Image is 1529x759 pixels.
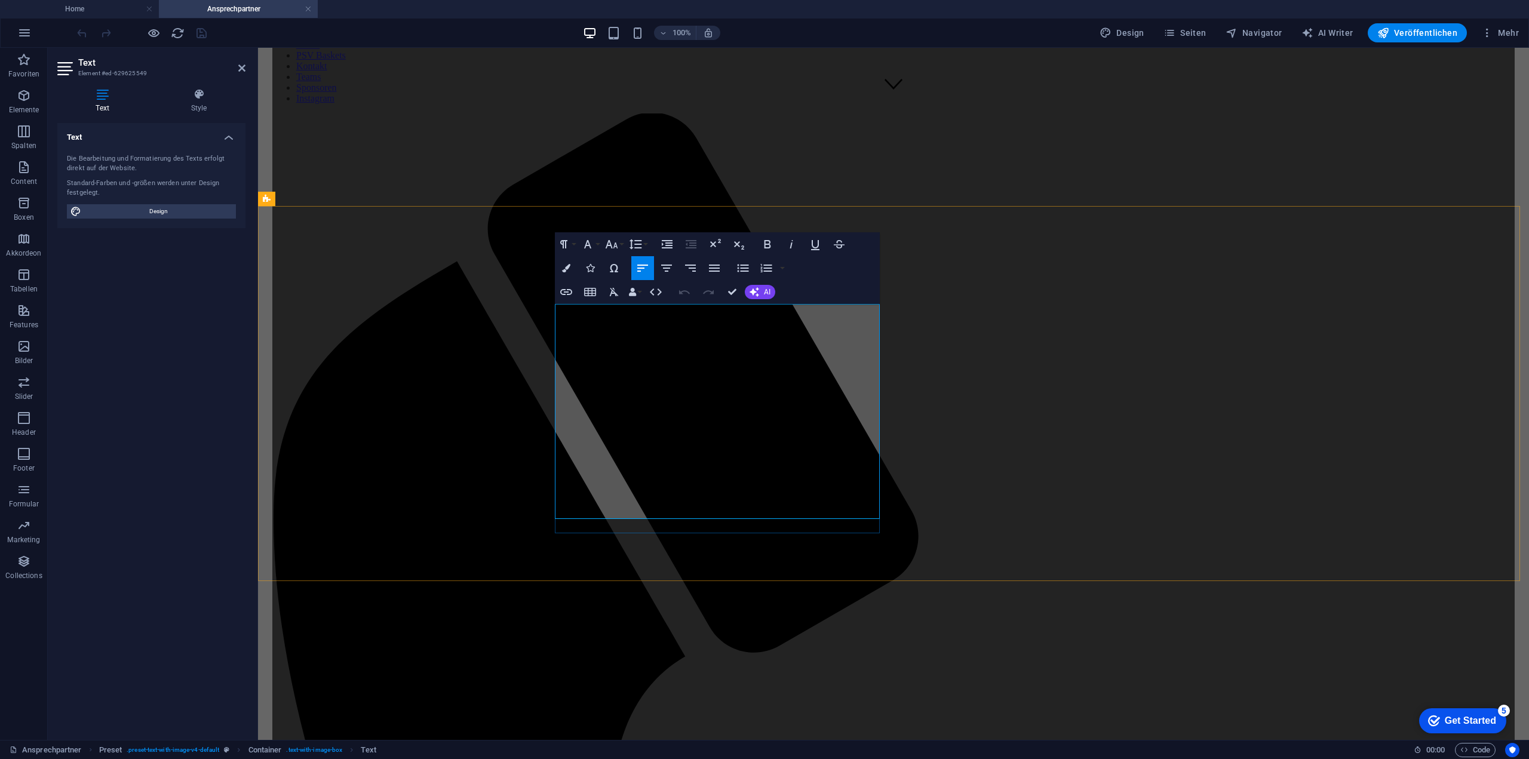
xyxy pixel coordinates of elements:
p: Header [12,428,36,437]
div: Get Started [35,13,87,24]
h6: Session-Zeit [1414,743,1445,757]
span: AI [764,288,770,296]
span: Design [85,204,232,219]
span: Seiten [1163,27,1206,39]
p: Bilder [15,356,33,365]
p: Slider [15,392,33,401]
p: Favoriten [8,69,39,79]
button: Ordered List [778,256,787,280]
p: Elemente [9,105,39,115]
span: . preset-text-with-image-v4-default [127,743,219,757]
button: Paragraph Format [555,232,578,256]
p: Features [10,320,38,330]
span: Navigator [1226,27,1282,39]
span: Design [1100,27,1144,39]
div: Die Bearbeitung und Formatierung des Texts erfolgt direkt auf der Website. [67,154,236,174]
button: HTML [644,280,667,304]
button: Align Right [679,256,702,280]
div: Standard-Farben und -größen werden unter Design festgelegt. [67,179,236,198]
h4: Ansprechpartner [159,2,318,16]
div: Get Started 5 items remaining, 0% complete [10,6,97,31]
button: 100% [654,26,696,40]
button: AI Writer [1297,23,1358,42]
p: Formular [9,499,39,509]
button: Colors [555,256,578,280]
p: Boxen [14,213,34,222]
button: Underline (Ctrl+U) [804,232,827,256]
button: Decrease Indent [680,232,702,256]
i: Bei Größenänderung Zoomstufe automatisch an das gewählte Gerät anpassen. [703,27,714,38]
p: Spalten [11,141,36,150]
button: Ordered List [755,256,778,280]
p: Content [11,177,37,186]
p: Marketing [7,535,40,545]
button: Mehr [1476,23,1524,42]
button: Undo (Ctrl+Z) [673,280,696,304]
p: Footer [13,463,35,473]
button: Strikethrough [828,232,851,256]
button: Align Left [631,256,654,280]
p: Collections [5,571,42,580]
h4: Text [57,88,152,113]
button: reload [170,26,185,40]
span: Klick zum Auswählen. Doppelklick zum Bearbeiten [361,743,376,757]
div: 5 [88,2,100,14]
div: Design (Strg+Alt+Y) [1095,23,1149,42]
button: Italic (Ctrl+I) [780,232,803,256]
button: AI [745,285,775,299]
button: Bold (Ctrl+B) [756,232,779,256]
button: Font Size [603,232,625,256]
button: Align Justify [703,256,726,280]
nav: breadcrumb [99,743,376,757]
h4: Text [57,123,245,145]
button: Line Height [627,232,649,256]
button: Align Center [655,256,678,280]
button: Insert Table [579,280,601,304]
button: Veröffentlichen [1368,23,1467,42]
button: Increase Indent [656,232,678,256]
span: Mehr [1481,27,1519,39]
button: Navigator [1221,23,1287,42]
button: Design [67,204,236,219]
button: Font Family [579,232,601,256]
span: : [1435,745,1436,754]
h6: 100% [672,26,691,40]
button: Insert Link [555,280,578,304]
span: AI Writer [1301,27,1353,39]
p: Tabellen [10,284,38,294]
span: Klick zum Auswählen. Doppelklick zum Bearbeiten [248,743,282,757]
button: Unordered List [732,256,754,280]
a: Klick, um Auswahl aufzuheben. Doppelklick öffnet Seitenverwaltung [10,743,82,757]
button: Clear Formatting [603,280,625,304]
button: Seiten [1159,23,1211,42]
i: Dieses Element ist ein anpassbares Preset [224,746,229,753]
button: Klicke hier, um den Vorschau-Modus zu verlassen [146,26,161,40]
h4: Style [152,88,245,113]
i: Seite neu laden [171,26,185,40]
button: Special Characters [603,256,625,280]
span: Klick zum Auswählen. Doppelklick zum Bearbeiten [99,743,122,757]
p: Akkordeon [6,248,41,258]
button: Design [1095,23,1149,42]
h2: Text [78,57,245,68]
button: Superscript [704,232,726,256]
button: Icons [579,256,601,280]
button: Redo (Ctrl+Shift+Z) [697,280,720,304]
button: Subscript [727,232,750,256]
span: Veröffentlichen [1377,27,1457,39]
span: Code [1460,743,1490,757]
button: Code [1455,743,1496,757]
span: 00 00 [1426,743,1445,757]
button: Data Bindings [627,280,643,304]
span: . text-with-image-box [286,743,342,757]
button: Usercentrics [1505,743,1519,757]
h3: Element #ed-629625549 [78,68,222,79]
button: Confirm (Ctrl+⏎) [721,280,744,304]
